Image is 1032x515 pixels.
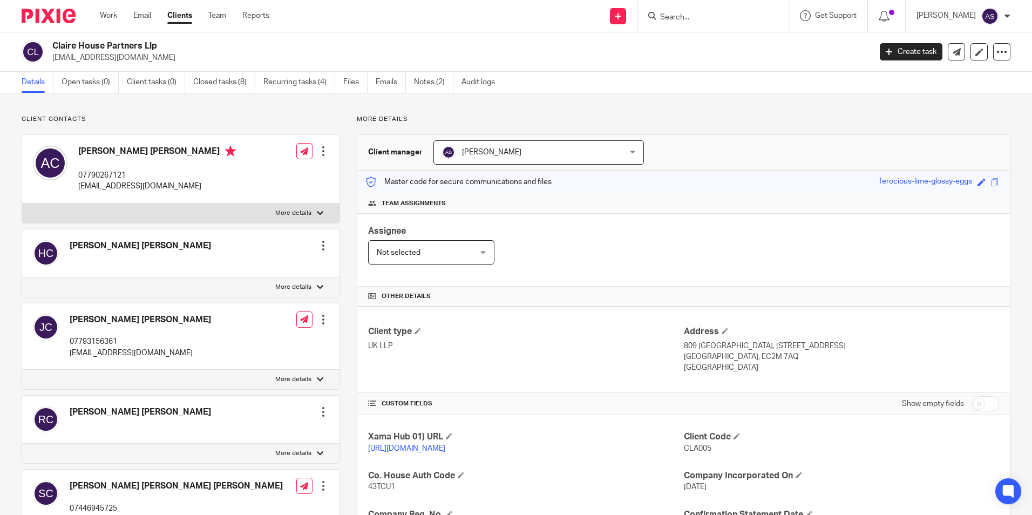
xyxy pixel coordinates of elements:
[70,503,283,514] p: 07446945725
[100,10,117,21] a: Work
[684,351,999,362] p: [GEOGRAPHIC_DATA], EC2M 7AQ
[225,146,236,157] i: Primary
[880,43,942,60] a: Create task
[659,13,756,23] input: Search
[368,341,683,351] p: UK LLP
[22,115,340,124] p: Client contacts
[368,326,683,337] h4: Client type
[33,240,59,266] img: svg%3E
[461,72,503,93] a: Audit logs
[368,431,683,443] h4: Xama Hub 01) URL
[263,72,335,93] a: Recurring tasks (4)
[382,292,431,301] span: Other details
[368,445,445,452] a: [URL][DOMAIN_NAME]
[916,10,976,21] p: [PERSON_NAME]
[376,72,406,93] a: Emails
[684,445,711,452] span: CLA005
[343,72,368,93] a: Files
[167,10,192,21] a: Clients
[879,176,972,188] div: ferocious-lime-glossy-eggs
[357,115,1010,124] p: More details
[70,480,283,492] h4: [PERSON_NAME] [PERSON_NAME] [PERSON_NAME]
[275,283,311,292] p: More details
[377,249,420,256] span: Not selected
[78,170,236,181] p: 07790267121
[981,8,999,25] img: svg%3E
[133,10,151,21] a: Email
[70,406,211,418] h4: [PERSON_NAME] [PERSON_NAME]
[275,375,311,384] p: More details
[382,199,446,208] span: Team assignments
[815,12,857,19] span: Get Support
[368,470,683,482] h4: Co. House Auth Code
[242,10,269,21] a: Reports
[684,362,999,373] p: [GEOGRAPHIC_DATA]
[684,470,999,482] h4: Company Incorporated On
[368,399,683,408] h4: CUSTOM FIELDS
[33,480,59,506] img: svg%3E
[193,72,255,93] a: Closed tasks (8)
[414,72,453,93] a: Notes (2)
[368,227,406,235] span: Assignee
[442,146,455,159] img: svg%3E
[52,40,701,52] h2: Claire House Partners Llp
[70,348,211,358] p: [EMAIL_ADDRESS][DOMAIN_NAME]
[22,40,44,63] img: svg%3E
[22,72,53,93] a: Details
[462,148,521,156] span: [PERSON_NAME]
[368,483,395,491] span: 43TCU1
[684,483,707,491] span: [DATE]
[70,240,211,252] h4: [PERSON_NAME] [PERSON_NAME]
[368,147,423,158] h3: Client manager
[684,326,999,337] h4: Address
[22,9,76,23] img: Pixie
[52,52,864,63] p: [EMAIL_ADDRESS][DOMAIN_NAME]
[275,449,311,458] p: More details
[365,177,552,187] p: Master code for secure communications and files
[62,72,119,93] a: Open tasks (0)
[70,336,211,347] p: 07793156361
[70,314,211,326] h4: [PERSON_NAME] [PERSON_NAME]
[902,398,964,409] label: Show empty fields
[78,146,236,159] h4: [PERSON_NAME] [PERSON_NAME]
[33,146,67,180] img: svg%3E
[275,209,311,218] p: More details
[33,406,59,432] img: svg%3E
[33,314,59,340] img: svg%3E
[127,72,185,93] a: Client tasks (0)
[208,10,226,21] a: Team
[684,431,999,443] h4: Client Code
[78,181,236,192] p: [EMAIL_ADDRESS][DOMAIN_NAME]
[684,341,999,351] p: 809 [GEOGRAPHIC_DATA], [STREET_ADDRESS]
